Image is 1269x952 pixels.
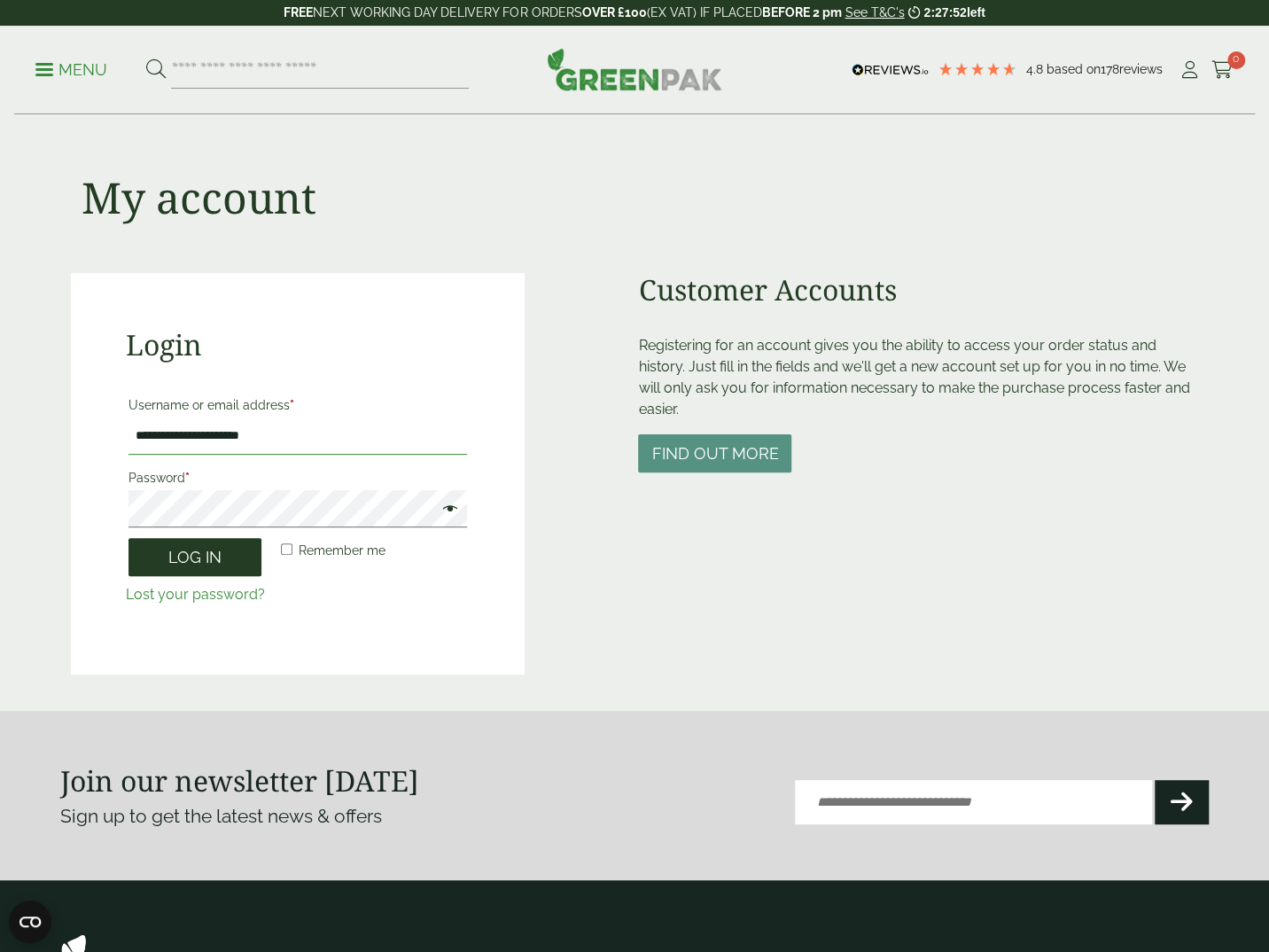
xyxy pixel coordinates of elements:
strong: BEFORE 2 pm [761,5,841,20]
a: Find out more [638,446,791,463]
label: Username or email address [128,393,467,417]
h2: Customer Accounts [638,273,1198,307]
span: left [967,5,985,20]
span: 0 [1227,51,1245,69]
i: My Account [1179,61,1201,79]
input: Remember me [281,543,292,555]
button: Find out more [638,434,791,472]
span: reviews [1119,62,1163,76]
span: Remember me [299,543,385,558]
button: Log in [128,538,261,576]
i: Cart [1211,61,1234,79]
button: Open CMP widget [9,901,51,943]
span: 2:27:52 [923,5,966,20]
img: GreenPak Supplies [547,48,722,90]
div: 4.78 Stars [938,61,1017,77]
p: Menu [35,59,107,81]
a: See T&C's [845,5,904,20]
span: Based on [1047,62,1101,76]
h1: My account [82,172,316,223]
a: Lost your password? [126,586,265,603]
h2: Login [126,328,470,362]
p: Registering for an account gives you the ability to access your order status and history. Just fi... [638,335,1198,420]
strong: OVER £100 [581,5,646,20]
strong: FREE [284,5,313,20]
label: Password [128,465,467,490]
span: 178 [1101,62,1119,76]
strong: Join our newsletter [DATE] [60,761,419,800]
span: 4.8 [1026,62,1047,76]
img: REVIEWS.io [852,64,929,76]
a: 0 [1211,57,1234,83]
p: Sign up to get the latest news & offers [60,802,577,831]
a: Menu [35,59,107,77]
